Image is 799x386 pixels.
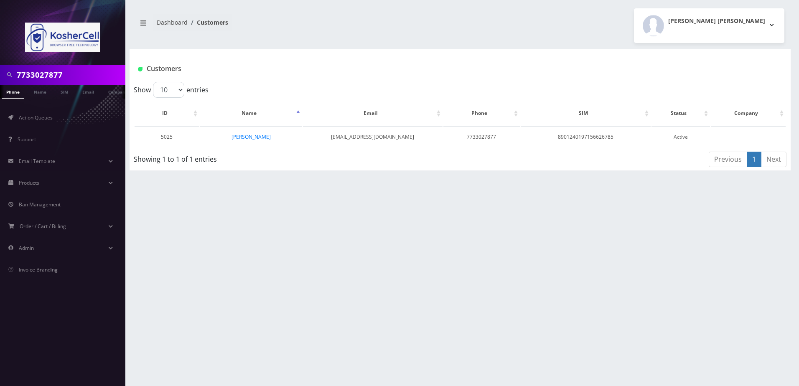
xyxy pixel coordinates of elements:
[19,244,34,251] span: Admin
[19,179,39,186] span: Products
[521,101,651,125] th: SIM: activate to sort column ascending
[711,101,786,125] th: Company: activate to sort column ascending
[651,126,710,147] td: Active
[104,85,132,98] a: Company
[651,101,710,125] th: Status: activate to sort column ascending
[153,82,184,98] select: Showentries
[19,114,53,121] span: Action Queues
[19,157,55,165] span: Email Template
[2,85,24,99] a: Phone
[138,65,673,73] h1: Customers
[56,85,72,98] a: SIM
[668,18,765,25] h2: [PERSON_NAME] [PERSON_NAME]
[20,223,66,230] span: Order / Cart / Billing
[134,82,209,98] label: Show entries
[521,126,651,147] td: 8901240197156626785
[78,85,98,98] a: Email
[709,152,747,167] a: Previous
[135,101,199,125] th: ID: activate to sort column ascending
[303,101,443,125] th: Email: activate to sort column ascending
[443,101,520,125] th: Phone: activate to sort column ascending
[634,8,784,43] button: [PERSON_NAME] [PERSON_NAME]
[443,126,520,147] td: 7733027877
[747,152,761,167] a: 1
[303,126,443,147] td: [EMAIL_ADDRESS][DOMAIN_NAME]
[200,101,302,125] th: Name: activate to sort column descending
[134,151,399,164] div: Showing 1 to 1 of 1 entries
[188,18,228,27] li: Customers
[19,201,61,208] span: Ban Management
[761,152,786,167] a: Next
[19,266,58,273] span: Invoice Branding
[25,23,100,52] img: KosherCell
[17,67,123,83] input: Search in Company
[157,18,188,26] a: Dashboard
[136,14,454,38] nav: breadcrumb
[30,85,51,98] a: Name
[135,126,199,147] td: 5025
[18,136,36,143] span: Support
[232,133,271,140] a: [PERSON_NAME]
